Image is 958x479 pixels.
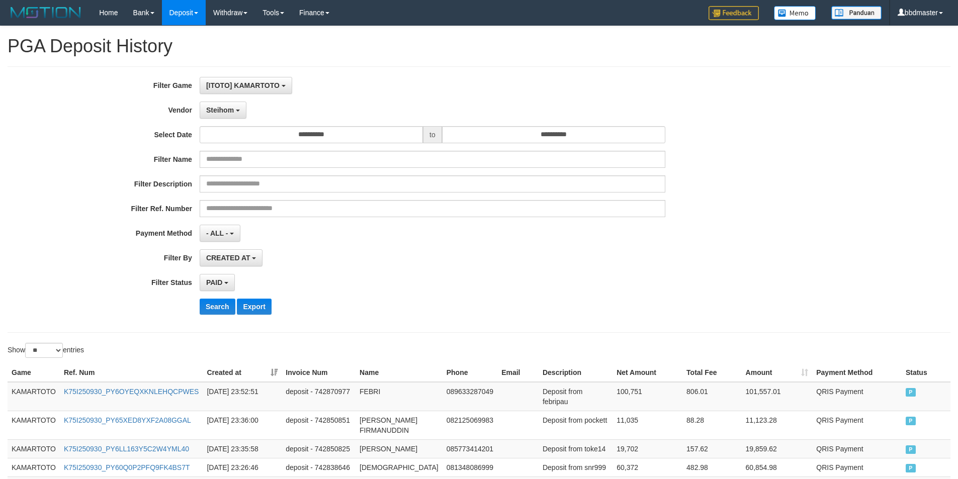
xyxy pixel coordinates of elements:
[902,363,950,382] th: Status
[8,382,60,411] td: KAMARTOTO
[8,5,84,20] img: MOTION_logo.png
[203,439,282,458] td: [DATE] 23:35:58
[906,417,916,425] span: PAID
[906,388,916,397] span: PAID
[206,229,228,237] span: - ALL -
[237,299,271,315] button: Export
[682,382,742,411] td: 806.01
[613,363,682,382] th: Net Amount
[709,6,759,20] img: Feedback.jpg
[906,464,916,472] span: PAID
[613,458,682,476] td: 60,372
[682,363,742,382] th: Total Fee
[613,411,682,439] td: 11,035
[774,6,816,20] img: Button%20Memo.svg
[682,458,742,476] td: 482.98
[539,363,613,382] th: Description
[812,363,902,382] th: Payment Method
[443,411,497,439] td: 082125069983
[613,439,682,458] td: 19,702
[200,225,240,242] button: - ALL -
[282,439,356,458] td: deposit - 742850825
[906,445,916,454] span: PAID
[443,363,497,382] th: Phone
[8,343,84,358] label: Show entries
[443,458,497,476] td: 081348086999
[742,458,813,476] td: 60,854.98
[282,363,356,382] th: Invoice Num
[203,411,282,439] td: [DATE] 23:36:00
[682,411,742,439] td: 88.28
[443,382,497,411] td: 089633287049
[8,36,950,56] h1: PGA Deposit History
[200,102,246,119] button: Steihom
[539,411,613,439] td: Deposit from pockett
[682,439,742,458] td: 157.62
[742,382,813,411] td: 101,557.01
[742,363,813,382] th: Amount: activate to sort column ascending
[812,382,902,411] td: QRIS Payment
[282,382,356,411] td: deposit - 742870977
[64,463,190,471] a: K75I250930_PY60Q0P2PFQ9FK4BS7T
[200,249,263,266] button: CREATED AT
[443,439,497,458] td: 085773414201
[60,363,203,382] th: Ref. Num
[539,439,613,458] td: Deposit from toke14
[206,278,222,286] span: PAID
[742,439,813,458] td: 19,859.62
[206,81,280,89] span: [ITOTO] KAMARTOTO
[25,343,63,358] select: Showentries
[64,388,199,396] a: K75I250930_PY6OYEQXKNLEHQCPWES
[64,445,189,453] a: K75I250930_PY6LL163Y5C2W4YML40
[200,299,235,315] button: Search
[203,382,282,411] td: [DATE] 23:52:51
[356,458,443,476] td: [DEMOGRAPHIC_DATA]
[831,6,882,20] img: panduan.png
[356,363,443,382] th: Name
[200,274,235,291] button: PAID
[206,106,234,114] span: Steihom
[206,254,250,262] span: CREATED AT
[812,439,902,458] td: QRIS Payment
[200,77,292,94] button: [ITOTO] KAMARTOTO
[812,458,902,476] td: QRIS Payment
[356,411,443,439] td: [PERSON_NAME] FIRMANUDDIN
[539,382,613,411] td: Deposit from febripau
[203,458,282,476] td: [DATE] 23:26:46
[497,363,539,382] th: Email
[8,363,60,382] th: Game
[64,416,191,424] a: K75I250930_PY65XED8YXF2A08GGAL
[356,382,443,411] td: FEBRI
[8,411,60,439] td: KAMARTOTO
[282,458,356,476] td: deposit - 742838646
[423,126,442,143] span: to
[539,458,613,476] td: Deposit from snr999
[812,411,902,439] td: QRIS Payment
[742,411,813,439] td: 11,123.28
[356,439,443,458] td: [PERSON_NAME]
[282,411,356,439] td: deposit - 742850851
[613,382,682,411] td: 100,751
[203,363,282,382] th: Created at: activate to sort column ascending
